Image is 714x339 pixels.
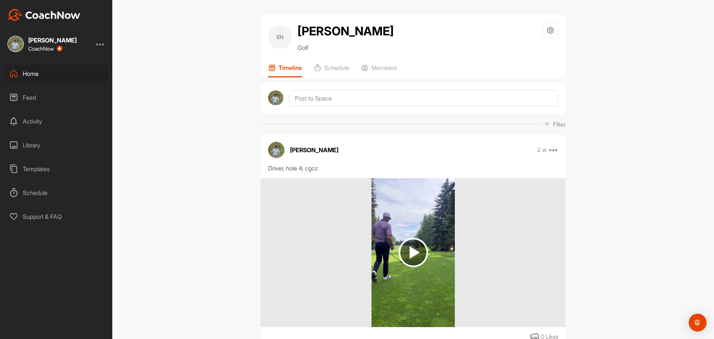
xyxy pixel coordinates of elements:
div: Library [4,136,109,154]
p: 2 w [537,146,547,154]
div: Home [4,64,109,83]
img: CoachNow [7,9,80,21]
div: Open Intercom Messenger [689,314,707,332]
div: Feed [4,88,109,107]
p: Filter [553,120,566,129]
img: avatar [268,142,284,158]
div: EN [268,25,292,49]
p: Schedule [324,64,349,71]
div: Driver, hole 4, cgcc [268,164,558,173]
h2: [PERSON_NAME] [297,22,394,40]
p: [PERSON_NAME] [290,145,338,154]
img: avatar [268,90,283,106]
img: play [399,238,428,267]
div: Schedule [4,183,109,202]
div: Templates [4,160,109,178]
img: square_a039723b6660b79c69cc13d97ff1d696.jpg [7,36,24,52]
p: Golf [297,43,394,52]
p: Timeline [279,64,302,71]
p: Members [372,64,397,71]
div: Support & FAQ [4,207,109,226]
img: media [372,178,455,327]
div: [PERSON_NAME] [28,37,77,43]
div: Activity [4,112,109,131]
div: CoachNow [28,46,62,52]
